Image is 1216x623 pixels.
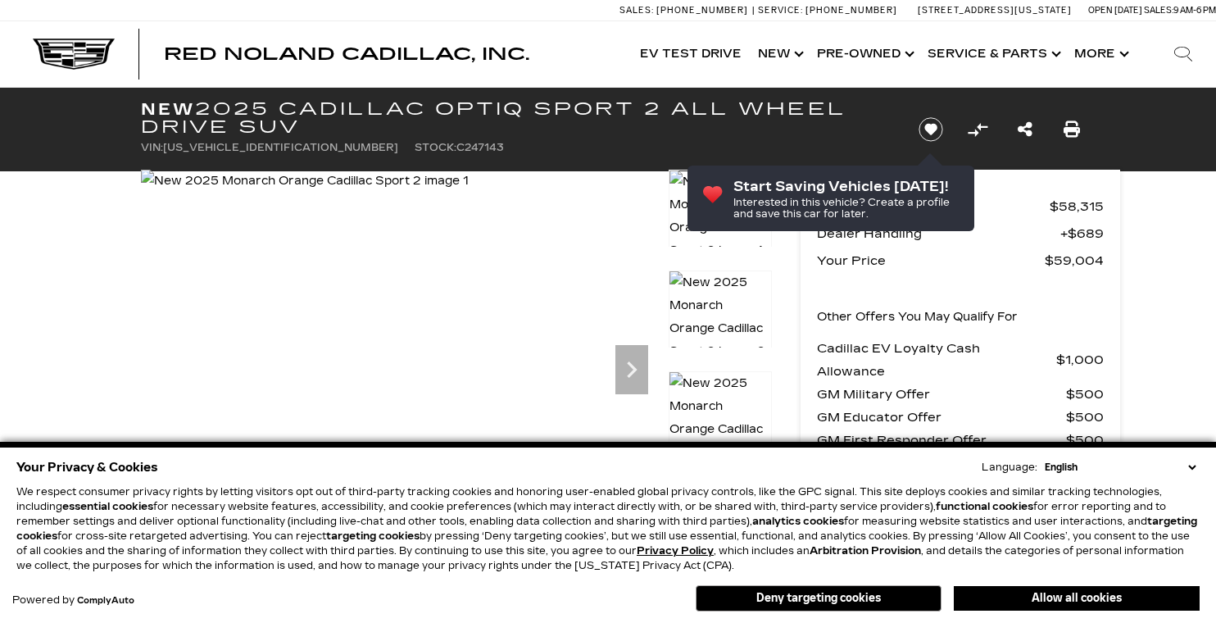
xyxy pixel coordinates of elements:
[810,545,921,557] strong: Arbitration Provision
[62,501,153,512] strong: essential cookies
[817,306,1018,329] p: Other Offers You May Qualify For
[1173,5,1216,16] span: 9 AM-6 PM
[12,595,134,606] div: Powered by
[1060,222,1104,245] span: $689
[1064,118,1080,141] a: Print this New 2025 Cadillac OPTIQ Sport 2 All Wheel Drive SUV
[696,585,941,612] button: Deny targeting cookies
[1056,348,1104,371] span: $1,000
[817,222,1060,245] span: Dealer Handling
[817,383,1104,406] a: GM Military Offer $500
[758,5,803,16] span: Service:
[141,170,469,193] img: New 2025 Monarch Orange Cadillac Sport 2 image 1
[982,462,1037,472] div: Language:
[163,142,398,153] span: [US_VEHICLE_IDENTIFICATION_NUMBER]
[16,456,158,479] span: Your Privacy & Cookies
[817,406,1066,429] span: GM Educator Offer
[615,345,648,394] div: Next
[1066,429,1104,452] span: $500
[752,516,844,527] strong: analytics cookies
[456,142,504,153] span: C247143
[1066,406,1104,429] span: $500
[1066,21,1134,87] button: More
[817,406,1104,429] a: GM Educator Offer $500
[415,142,456,153] span: Stock:
[164,46,529,62] a: Red Noland Cadillac, Inc.
[1018,118,1032,141] a: Share this New 2025 Cadillac OPTIQ Sport 2 All Wheel Drive SUV
[936,501,1033,512] strong: functional cookies
[817,195,1104,218] a: MSRP $58,315
[669,371,772,465] img: New 2025 Monarch Orange Cadillac Sport 2 image 3
[669,271,772,364] img: New 2025 Monarch Orange Cadillac Sport 2 image 2
[817,429,1066,452] span: GM First Responder Offer
[619,6,752,15] a: Sales: [PHONE_NUMBER]
[817,429,1104,452] a: GM First Responder Offer $500
[164,44,529,64] span: Red Noland Cadillac, Inc.
[817,337,1056,383] span: Cadillac EV Loyalty Cash Allowance
[919,21,1066,87] a: Service & Parts
[33,39,115,70] img: Cadillac Dark Logo with Cadillac White Text
[656,5,748,16] span: [PHONE_NUMBER]
[817,337,1104,383] a: Cadillac EV Loyalty Cash Allowance $1,000
[809,21,919,87] a: Pre-Owned
[1041,460,1200,475] select: Language Select
[141,100,891,136] h1: 2025 Cadillac OPTIQ Sport 2 All Wheel Drive SUV
[141,142,163,153] span: VIN:
[918,5,1072,16] a: [STREET_ADDRESS][US_STATE]
[954,586,1200,611] button: Allow all cookies
[817,383,1066,406] span: GM Military Offer
[16,484,1200,573] p: We respect consumer privacy rights by letting visitors opt out of third-party tracking cookies an...
[632,21,750,87] a: EV Test Drive
[965,117,990,142] button: Compare vehicle
[1045,249,1104,272] span: $59,004
[817,249,1104,272] a: Your Price $59,004
[1088,5,1142,16] span: Open [DATE]
[817,195,1050,218] span: MSRP
[637,545,714,557] a: Privacy Policy
[752,6,901,15] a: Service: [PHONE_NUMBER]
[913,116,949,143] button: Save vehicle
[619,5,654,16] span: Sales:
[141,99,195,119] strong: New
[77,596,134,606] a: ComplyAuto
[669,170,772,263] img: New 2025 Monarch Orange Cadillac Sport 2 image 1
[1050,195,1104,218] span: $58,315
[817,249,1045,272] span: Your Price
[817,222,1104,245] a: Dealer Handling $689
[326,530,420,542] strong: targeting cookies
[805,5,897,16] span: [PHONE_NUMBER]
[750,21,809,87] a: New
[1066,383,1104,406] span: $500
[1144,5,1173,16] span: Sales:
